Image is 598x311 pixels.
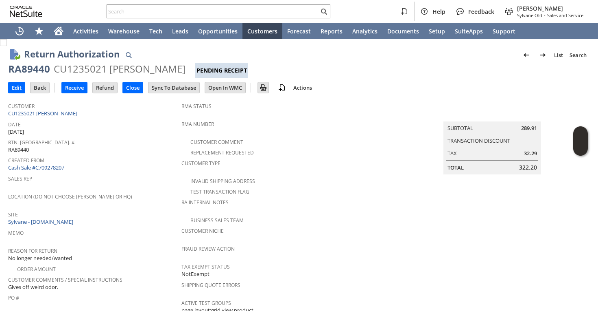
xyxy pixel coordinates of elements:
[123,82,143,93] input: Close
[144,23,167,39] a: Tech
[17,266,56,273] a: Order Amount
[573,141,588,156] span: Oracle Guided Learning Widget. To move around, please hold and drag
[181,227,224,234] a: Customer Niche
[316,23,347,39] a: Reports
[181,121,214,128] a: RMA Number
[54,26,63,36] svg: Home
[172,27,188,35] span: Leads
[181,270,210,278] span: NotExempt
[193,23,242,39] a: Opportunities
[573,126,588,156] iframe: Click here to launch Oracle Guided Learning Help Panel
[8,247,57,254] a: Reason For Return
[195,63,248,78] div: Pending Receipt
[447,137,510,144] a: Transaction Discount
[519,163,537,172] span: 322.20
[319,7,329,16] svg: Search
[8,218,75,225] a: Sylvane - [DOMAIN_NAME]
[8,157,44,164] a: Created From
[31,82,49,93] input: Back
[247,27,277,35] span: Customers
[517,12,542,18] span: Sylvane Old
[450,23,488,39] a: SuiteApps
[424,23,450,39] a: Setup
[73,27,98,35] span: Activities
[8,229,24,236] a: Memo
[387,27,419,35] span: Documents
[8,62,50,75] div: RA89440
[8,283,58,291] span: Gives off weird odor.
[8,103,35,110] a: Customer
[488,23,520,39] a: Support
[93,82,117,93] input: Refund
[8,146,29,154] span: RA89440
[8,164,64,171] a: Cash Sale #C709278207
[190,139,243,146] a: Customer Comment
[8,254,72,262] span: No longer needed/wanted
[205,82,245,93] input: Open In WMC
[290,84,315,91] a: Actions
[447,150,457,157] a: Tax
[181,263,230,270] a: Tax Exempt Status
[149,27,162,35] span: Tech
[517,4,583,12] span: [PERSON_NAME]
[15,26,24,36] svg: Recent Records
[29,23,49,39] div: Shortcuts
[148,82,199,93] input: Sync To Database
[34,26,44,36] svg: Shortcuts
[167,23,193,39] a: Leads
[447,124,473,132] a: Subtotal
[429,27,445,35] span: Setup
[181,282,240,289] a: Shipping Quote Errors
[62,82,87,93] input: Receive
[190,178,255,185] a: Invalid Shipping Address
[447,164,464,171] a: Total
[8,128,24,136] span: [DATE]
[198,27,238,35] span: Opportunities
[181,300,231,307] a: Active Test Groups
[8,110,79,117] a: CU1235021 [PERSON_NAME]
[432,8,445,15] span: Help
[544,12,546,18] span: -
[8,193,132,200] a: Location (Do Not Choose [PERSON_NAME] or HQ)
[321,27,343,35] span: Reports
[468,8,494,15] span: Feedback
[107,7,319,16] input: Search
[521,124,537,132] span: 289.91
[181,245,235,252] a: Fraud Review Action
[124,50,133,60] img: Quick Find
[8,175,32,182] a: Sales Rep
[551,49,566,62] a: List
[181,103,212,110] a: RMA Status
[258,82,268,93] input: Print
[258,83,268,93] img: Print
[443,108,541,121] caption: Summary
[287,27,311,35] span: Forecast
[382,23,424,39] a: Documents
[8,211,18,218] a: Site
[10,6,42,17] svg: logo
[8,139,75,146] a: Rtn. [GEOGRAPHIC_DATA]. #
[566,49,590,62] a: Search
[190,188,249,195] a: Test Transaction Flag
[538,50,548,60] img: Next
[190,149,254,156] a: Replacement Requested
[68,23,103,39] a: Activities
[49,23,68,39] a: Home
[103,23,144,39] a: Warehouse
[9,82,25,93] input: Edit
[455,27,483,35] span: SuiteApps
[8,121,21,128] a: Date
[181,160,220,167] a: Customer Type
[347,23,382,39] a: Analytics
[242,23,282,39] a: Customers
[524,150,537,157] span: 32.29
[547,12,583,18] span: Sales and Service
[108,27,140,35] span: Warehouse
[522,50,531,60] img: Previous
[8,276,122,283] a: Customer Comments / Special Instructions
[8,294,19,301] a: PO #
[352,27,378,35] span: Analytics
[10,23,29,39] a: Recent Records
[24,47,120,61] h1: Return Authorization
[277,83,287,93] img: add-record.svg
